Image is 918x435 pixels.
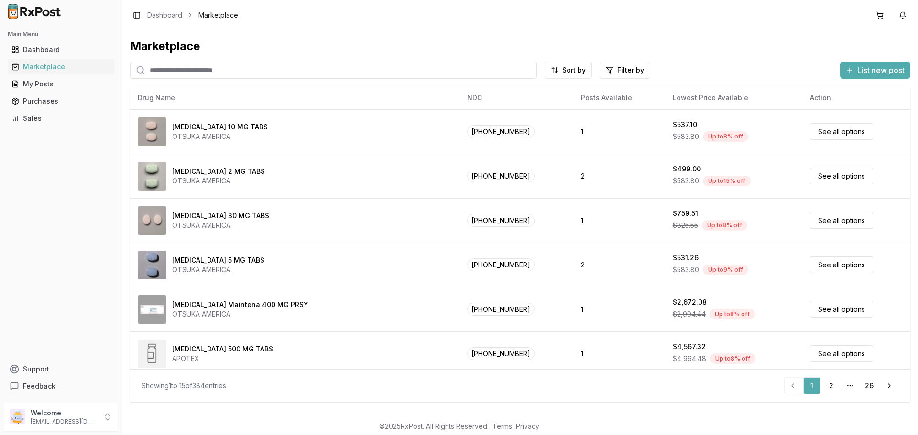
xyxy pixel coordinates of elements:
td: 2 [573,243,665,287]
a: Go to next page [880,377,899,394]
img: User avatar [10,409,25,424]
button: Support [4,361,118,378]
span: Feedback [23,382,55,391]
p: Welcome [31,408,97,418]
a: Sales [8,110,114,127]
td: 2 [573,154,665,198]
a: Dashboard [147,11,182,20]
a: 26 [861,377,878,394]
button: Dashboard [4,42,118,57]
th: NDC [459,86,573,109]
button: Sort by [545,62,592,79]
nav: pagination [784,377,899,394]
button: My Posts [4,76,118,92]
span: $583.80 [673,265,699,275]
a: See all options [810,256,873,273]
div: $537.10 [673,120,697,129]
div: [MEDICAL_DATA] 5 MG TABS [172,255,264,265]
a: Dashboard [8,41,114,58]
div: OTSUKA AMERICA [172,176,265,186]
span: [PHONE_NUMBER] [467,214,535,227]
a: 2 [822,377,840,394]
div: OTSUKA AMERICA [172,132,268,141]
span: $583.80 [673,132,699,141]
span: Sort by [562,65,586,75]
span: Filter by [617,65,644,75]
a: Terms [492,422,512,430]
a: See all options [810,212,873,229]
button: Purchases [4,94,118,109]
td: 1 [573,198,665,243]
div: OTSUKA AMERICA [172,265,264,275]
div: Sales [11,114,110,123]
div: $499.00 [673,164,701,174]
span: [PHONE_NUMBER] [467,258,535,271]
a: Marketplace [8,58,114,75]
a: Purchases [8,93,114,110]
div: Up to 15 % off [703,176,751,186]
img: Abilify Maintena 400 MG PRSY [138,295,166,324]
div: APOTEX [172,354,273,363]
button: Filter by [600,62,650,79]
p: [EMAIL_ADDRESS][DOMAIN_NAME] [31,418,97,425]
a: See all options [810,345,873,362]
span: List new post [857,64,905,76]
span: [PHONE_NUMBER] [467,303,535,316]
div: $759.51 [673,209,698,218]
img: Abiraterone Acetate 500 MG TABS [138,340,166,368]
a: List new post [840,66,910,76]
div: Up to 8 % off [710,309,755,319]
a: See all options [810,301,873,318]
div: Up to 8 % off [710,353,755,364]
a: See all options [810,123,873,140]
th: Posts Available [573,86,665,109]
td: 1 [573,109,665,154]
span: $2,904.44 [673,309,706,319]
img: Abilify 5 MG TABS [138,251,166,279]
img: Abilify 2 MG TABS [138,162,166,191]
span: $4,964.48 [673,354,706,363]
span: Marketplace [198,11,238,20]
th: Drug Name [130,86,459,109]
div: $2,672.08 [673,297,707,307]
h2: Main Menu [8,31,114,38]
div: Showing 1 to 15 of 384 entries [142,381,226,391]
div: [MEDICAL_DATA] 30 MG TABS [172,211,269,221]
div: Up to 9 % off [703,265,748,275]
img: Abilify 10 MG TABS [138,117,166,146]
td: 1 [573,287,665,331]
div: Dashboard [11,45,110,54]
nav: breadcrumb [147,11,238,20]
div: OTSUKA AMERICA [172,309,308,319]
a: See all options [810,168,873,184]
div: Up to 8 % off [703,131,748,142]
div: [MEDICAL_DATA] 500 MG TABS [172,344,273,354]
span: [PHONE_NUMBER] [467,347,535,360]
div: Marketplace [11,62,110,72]
div: My Posts [11,79,110,89]
th: Action [802,86,910,109]
div: Up to 8 % off [702,220,747,231]
img: RxPost Logo [4,4,65,19]
div: $4,567.32 [673,342,706,351]
img: Abilify 30 MG TABS [138,206,166,235]
div: $531.26 [673,253,699,263]
td: 1 [573,331,665,376]
a: 1 [803,377,820,394]
button: Feedback [4,378,118,395]
div: [MEDICAL_DATA] Maintena 400 MG PRSY [172,300,308,309]
button: Marketplace [4,59,118,74]
th: Lowest Price Available [665,86,803,109]
div: Purchases [11,96,110,106]
span: [PHONE_NUMBER] [467,125,535,138]
a: My Posts [8,75,114,93]
div: [MEDICAL_DATA] 10 MG TABS [172,122,268,132]
span: $583.80 [673,176,699,186]
a: Privacy [516,422,539,430]
div: [MEDICAL_DATA] 2 MG TABS [172,167,265,176]
button: Sales [4,111,118,126]
div: OTSUKA AMERICA [172,221,269,230]
span: [PHONE_NUMBER] [467,170,535,182]
div: Marketplace [130,39,910,54]
span: $825.55 [673,221,698,230]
